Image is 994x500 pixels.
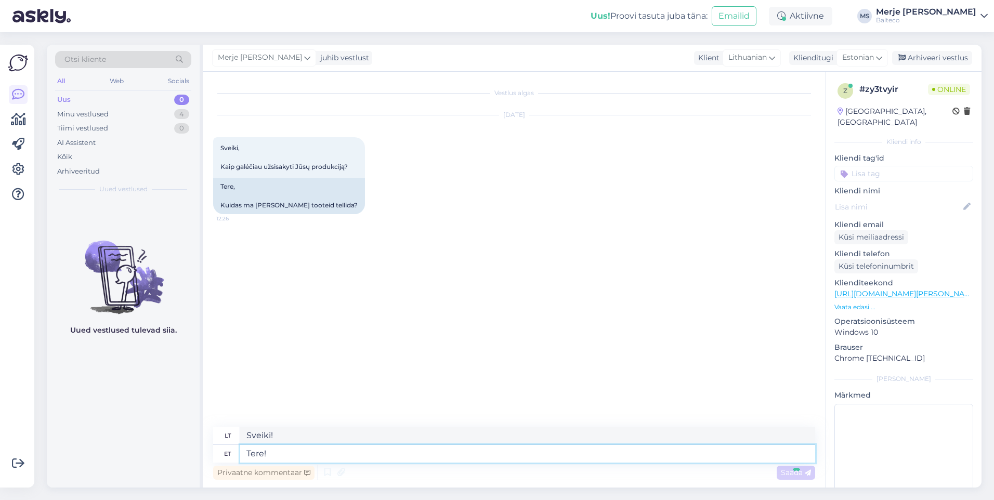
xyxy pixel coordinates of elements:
[876,8,976,16] div: Merje [PERSON_NAME]
[835,201,961,213] input: Lisa nimi
[591,11,610,21] b: Uus!
[789,52,833,63] div: Klienditugi
[174,109,189,120] div: 4
[166,74,191,88] div: Socials
[57,95,71,105] div: Uus
[57,166,100,177] div: Arhiveeritud
[57,109,109,120] div: Minu vestlused
[591,10,708,22] div: Proovi tasuta juba täna:
[834,186,973,196] p: Kliendi nimi
[99,185,148,194] span: Uued vestlused
[834,302,973,312] p: Vaata edasi ...
[216,215,255,222] span: 12:26
[892,51,972,65] div: Arhiveeri vestlus
[174,95,189,105] div: 0
[834,390,973,401] p: Märkmed
[70,325,177,336] p: Uued vestlused tulevad siia.
[57,138,96,148] div: AI Assistent
[843,87,847,95] span: z
[834,259,918,273] div: Küsi telefoninumbrit
[834,153,973,164] p: Kliendi tag'id
[928,84,970,95] span: Online
[213,110,815,120] div: [DATE]
[728,52,767,63] span: Lithuanian
[834,278,973,288] p: Klienditeekond
[834,327,973,338] p: Windows 10
[834,219,973,230] p: Kliendi email
[220,144,348,170] span: Sveiki, Kaip galėčiau užsisakyti Jūsų produkciją?
[876,16,976,24] div: Balteco
[8,53,28,73] img: Askly Logo
[834,353,973,364] p: Chrome [TECHNICAL_ID]
[213,178,365,214] div: Tere, Kuidas ma [PERSON_NAME] tooteid tellida?
[174,123,189,134] div: 0
[64,54,106,65] span: Otsi kliente
[57,152,72,162] div: Kõik
[108,74,126,88] div: Web
[834,230,908,244] div: Küsi meiliaadressi
[834,342,973,353] p: Brauser
[834,316,973,327] p: Operatsioonisüsteem
[842,52,874,63] span: Estonian
[834,248,973,259] p: Kliendi telefon
[876,8,988,24] a: Merje [PERSON_NAME]Balteco
[694,52,720,63] div: Klient
[712,6,756,26] button: Emailid
[834,137,973,147] div: Kliendi info
[834,374,973,384] div: [PERSON_NAME]
[47,222,200,315] img: No chats
[834,166,973,181] input: Lisa tag
[769,7,832,25] div: Aktiivne
[859,83,928,96] div: # zy3tvyir
[55,74,67,88] div: All
[213,88,815,98] div: Vestlus algas
[838,106,952,128] div: [GEOGRAPHIC_DATA], [GEOGRAPHIC_DATA]
[316,52,369,63] div: juhib vestlust
[57,123,108,134] div: Tiimi vestlused
[857,9,872,23] div: MS
[218,52,302,63] span: Merje [PERSON_NAME]
[834,289,978,298] a: [URL][DOMAIN_NAME][PERSON_NAME]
